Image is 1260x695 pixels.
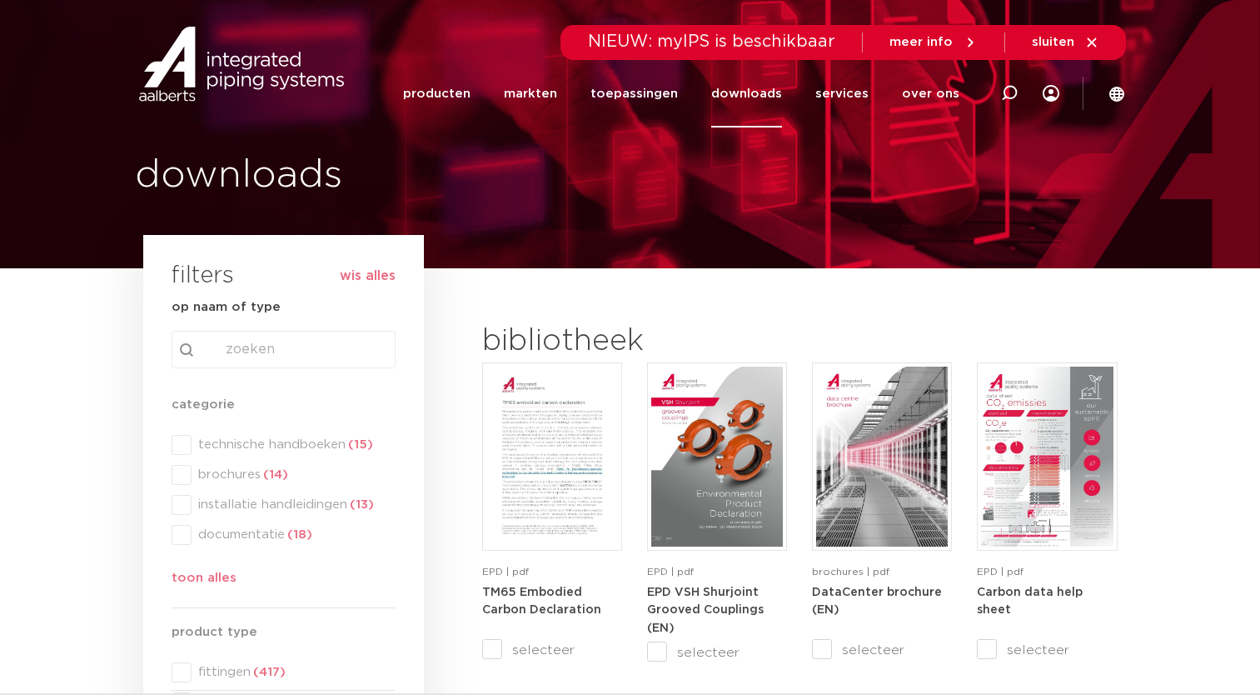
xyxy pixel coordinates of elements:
[504,60,557,127] a: markten
[1032,35,1099,50] a: sluiten
[403,60,471,127] a: producten
[403,60,959,127] nav: Menu
[981,367,1113,547] img: NL-Carbon-data-help-sheet-pdf.jpg
[812,640,952,660] label: selecteer
[977,567,1023,577] span: EPD | pdf
[172,257,234,297] h3: filters
[486,367,618,547] img: TM65-Embodied-Carbon-Declaration-pdf.jpg
[889,35,978,50] a: meer info
[902,60,959,127] a: over ons
[172,301,281,313] strong: op naam of type
[889,36,953,48] span: meer info
[812,567,889,577] span: brochures | pdf
[816,367,948,547] img: DataCenter_A4Brochure-5011610-2025_1.0_Pegler-UK-pdf.jpg
[647,642,787,662] label: selecteer
[977,640,1117,660] label: selecteer
[977,586,1083,617] a: Carbon data help sheet
[812,586,942,617] a: DataCenter brochure (EN)
[482,640,622,660] label: selecteer
[482,567,529,577] span: EPD | pdf
[1043,60,1059,127] div: my IPS
[590,60,678,127] a: toepassingen
[651,367,783,547] img: VSH-Shurjoint-Grooved-Couplings_A4EPD_5011512_EN-pdf.jpg
[647,586,764,634] a: EPD VSH Shurjoint Grooved Couplings (EN)
[1032,36,1074,48] span: sluiten
[815,60,869,127] a: services
[647,567,694,577] span: EPD | pdf
[135,149,622,202] h1: downloads
[482,322,779,362] h2: bibliotheek
[711,60,782,127] a: downloads
[482,586,601,617] a: TM65 Embodied Carbon Declaration
[588,33,835,50] span: NIEUW: myIPS is beschikbaar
